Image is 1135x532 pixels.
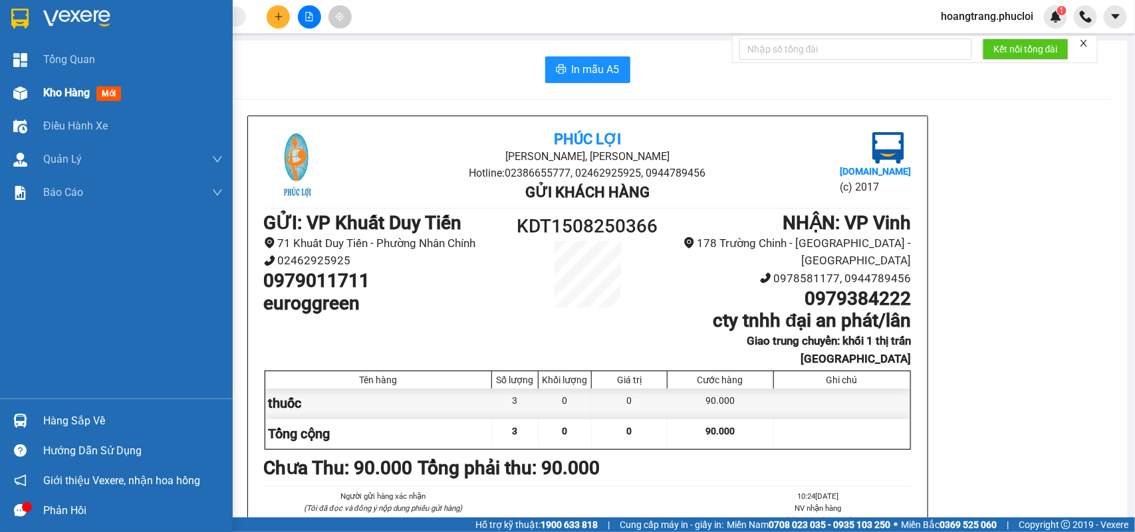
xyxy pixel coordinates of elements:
[43,118,108,134] span: Điều hành xe
[592,389,668,418] div: 0
[14,444,27,457] span: question-circle
[747,334,912,365] b: Giao trung chuyển: khối 1 thị trấn [GEOGRAPHIC_DATA]
[542,375,588,385] div: Khối lượng
[572,61,620,78] span: In mẫu A5
[335,12,344,21] span: aim
[17,17,83,83] img: logo.jpg
[43,51,95,68] span: Tổng Quan
[1057,6,1067,15] sup: 1
[475,517,598,532] span: Hỗ trợ kỹ thuật:
[668,288,911,310] h1: 0979384222
[1059,6,1064,15] span: 1
[267,5,290,29] button: plus
[983,39,1069,60] button: Kết nối tổng đài
[777,375,907,385] div: Ghi chú
[13,414,27,428] img: warehouse-icon
[124,33,556,49] li: [PERSON_NAME], [PERSON_NAME]
[556,64,567,76] span: printer
[43,472,200,489] span: Giới thiệu Vexere, nhận hoa hồng
[264,292,507,315] h1: euroggreen
[13,153,27,167] img: warehouse-icon
[769,519,890,530] strong: 0708 023 035 - 0935 103 250
[668,234,911,270] li: 178 Trường Chinh - [GEOGRAPHIC_DATA] - [GEOGRAPHIC_DATA]
[43,184,83,201] span: Báo cáo
[265,389,493,418] div: thuốc
[668,270,911,288] li: 0978581177, 0944789456
[727,517,890,532] span: Miền Nam
[507,212,669,241] h1: KDT1508250366
[1007,517,1009,532] span: |
[212,187,223,198] span: down
[554,131,621,147] b: Phúc Lợi
[495,375,535,385] div: Số lượng
[671,375,769,385] div: Cước hàng
[739,39,972,60] input: Nhập số tổng đài
[668,389,773,418] div: 90.000
[627,426,632,436] span: 0
[872,132,904,164] img: logo.jpg
[372,148,803,165] li: [PERSON_NAME], [PERSON_NAME]
[418,457,600,479] b: Tổng phải thu: 90.000
[13,53,27,67] img: dashboard-icon
[43,501,223,521] div: Phản hồi
[608,517,610,532] span: |
[269,375,489,385] div: Tên hàng
[274,12,283,21] span: plus
[705,426,735,436] span: 90.000
[595,375,664,385] div: Giá trị
[43,151,82,167] span: Quản Lý
[305,12,314,21] span: file-add
[1079,39,1088,48] span: close
[492,389,539,418] div: 3
[304,503,462,513] i: (Tôi đã đọc và đồng ý nộp dung phiếu gửi hàng)
[43,86,90,99] span: Kho hàng
[901,517,997,532] span: Miền Bắc
[894,522,898,527] span: ⚪️
[840,179,911,195] li: (c) 2017
[783,212,912,234] b: NHẬN : VP Vinh
[124,49,556,66] li: Hotline: 02386655777, 02462925925, 0944789456
[14,474,27,487] span: notification
[96,86,121,101] span: mới
[1080,11,1092,23] img: phone-icon
[212,154,223,165] span: down
[264,234,507,252] li: 71 Khuất Duy Tiến - Phường Nhân Chính
[43,441,223,461] div: Hướng dẫn sử dụng
[291,490,476,502] li: Người gửi hàng xác nhận
[1110,11,1122,23] span: caret-down
[372,165,803,181] li: Hotline: 02386655777, 02462925925, 0944789456
[264,255,275,266] span: phone
[328,5,352,29] button: aim
[269,426,330,442] span: Tổng cộng
[668,310,911,332] h1: cty tnhh đại an phát/lân
[563,426,568,436] span: 0
[13,186,27,200] img: solution-icon
[17,96,215,118] b: GỬI : VP Khuất Duy Tiến
[993,42,1058,56] span: Kết nối tổng đài
[620,517,723,532] span: Cung cấp máy in - giấy in:
[513,426,518,436] span: 3
[14,504,27,517] span: message
[1104,5,1127,29] button: caret-down
[760,272,771,284] span: phone
[539,389,592,418] div: 0
[264,270,507,292] h1: 0979011711
[1050,11,1062,23] img: icon-new-feature
[930,8,1044,25] span: hoangtrang.phucloi
[725,490,911,502] li: 10:24[DATE]
[11,9,29,29] img: logo-vxr
[264,457,413,479] b: Chưa Thu : 90.000
[13,86,27,100] img: warehouse-icon
[840,166,911,177] b: [DOMAIN_NAME]
[13,120,27,133] img: warehouse-icon
[725,502,911,514] li: NV nhận hàng
[298,5,321,29] button: file-add
[541,519,598,530] strong: 1900 633 818
[940,519,997,530] strong: 0369 525 060
[264,132,330,199] img: logo.jpg
[525,184,650,201] b: Gửi khách hàng
[684,237,695,248] span: environment
[264,252,507,270] li: 02462925925
[545,56,630,83] button: printerIn mẫu A5
[264,212,462,234] b: GỬI : VP Khuất Duy Tiến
